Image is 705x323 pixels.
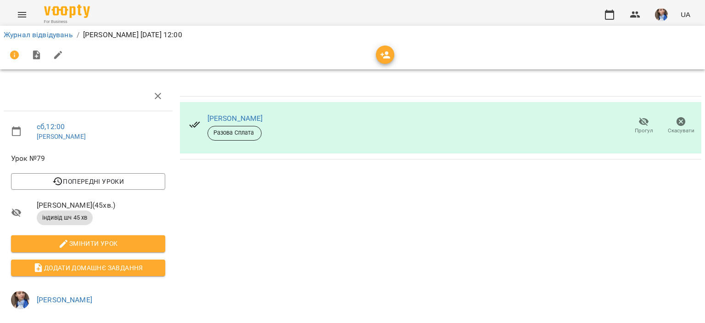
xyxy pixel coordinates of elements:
[11,4,33,26] button: Menu
[662,113,699,139] button: Скасувати
[37,214,93,222] span: індивід шч 45 хв
[207,114,263,123] a: [PERSON_NAME]
[11,173,165,190] button: Попередні уроки
[18,176,158,187] span: Попередні уроки
[44,19,90,25] span: For Business
[77,29,79,40] li: /
[681,10,690,19] span: UA
[37,295,92,304] a: [PERSON_NAME]
[11,260,165,276] button: Додати домашнє завдання
[18,238,158,249] span: Змінити урок
[4,30,73,39] a: Журнал відвідувань
[83,29,182,40] p: [PERSON_NAME] [DATE] 12:00
[677,6,694,23] button: UA
[655,8,668,21] img: 727e98639bf378bfedd43b4b44319584.jpeg
[625,113,662,139] button: Прогул
[18,262,158,273] span: Додати домашнє завдання
[44,5,90,18] img: Voopty Logo
[37,133,86,140] a: [PERSON_NAME]
[668,127,694,135] span: Скасувати
[11,235,165,252] button: Змінити урок
[11,291,29,309] img: 727e98639bf378bfedd43b4b44319584.jpeg
[11,153,165,164] span: Урок №79
[37,200,165,211] span: [PERSON_NAME] ( 45 хв. )
[208,129,261,137] span: Разова Сплата
[37,122,65,131] a: сб , 12:00
[4,29,701,40] nav: breadcrumb
[635,127,653,135] span: Прогул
